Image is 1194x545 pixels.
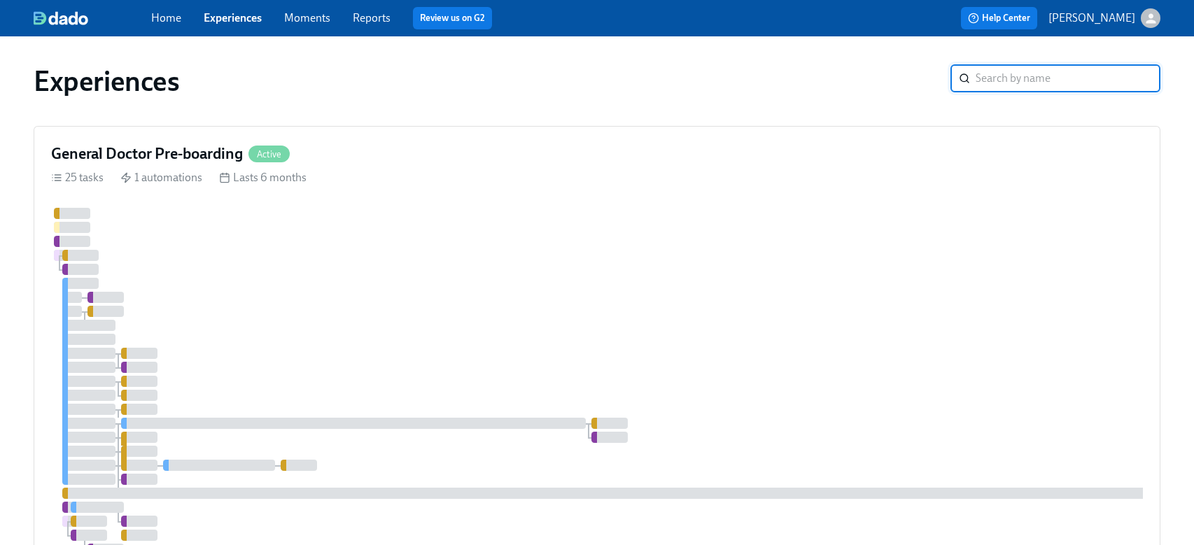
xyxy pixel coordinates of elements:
[34,64,180,98] h1: Experiences
[961,7,1037,29] button: Help Center
[413,7,492,29] button: Review us on G2
[284,11,330,24] a: Moments
[51,143,243,164] h4: General Doctor Pre-boarding
[1048,8,1160,28] button: [PERSON_NAME]
[976,64,1160,92] input: Search by name
[248,149,290,160] span: Active
[353,11,391,24] a: Reports
[120,170,202,185] div: 1 automations
[968,11,1030,25] span: Help Center
[51,170,104,185] div: 25 tasks
[204,11,262,24] a: Experiences
[34,11,151,25] a: dado
[151,11,181,24] a: Home
[1048,10,1135,26] p: [PERSON_NAME]
[34,11,88,25] img: dado
[420,11,485,25] a: Review us on G2
[219,170,307,185] div: Lasts 6 months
